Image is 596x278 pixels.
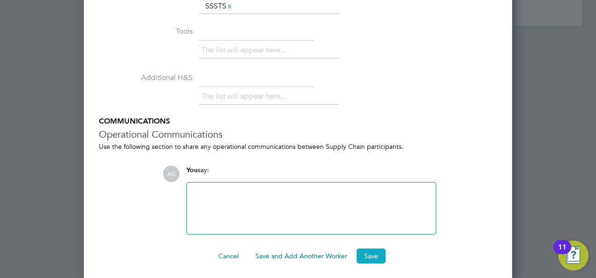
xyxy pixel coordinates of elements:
[211,249,246,263] button: Cancel
[558,247,566,259] div: 11
[99,27,193,37] label: Tools
[99,128,497,140] h3: Operational Communications
[357,249,386,263] button: Save
[99,117,497,126] h5: COMMUNICATIONS
[99,142,497,151] div: Use the following section to share any operational communications between Supply Chain participants.
[99,73,193,83] label: Additional H&S
[201,90,290,103] li: The list will appear here...
[186,166,436,182] div: say:
[163,166,179,182] span: AC
[559,241,589,271] button: Open Resource Center, 11 new notifications
[186,166,198,174] span: You
[201,44,290,57] li: The list will appear here...
[248,249,355,263] button: Save and Add Another Worker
